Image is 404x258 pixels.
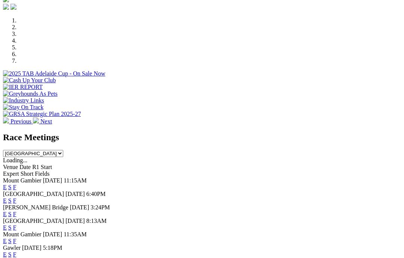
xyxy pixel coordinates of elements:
img: chevron-right-pager-white.svg [33,117,39,123]
span: Mount Gambier [3,231,42,237]
a: S [8,224,12,231]
img: GRSA Strategic Plan 2025-27 [3,111,81,117]
a: F [13,197,16,204]
span: 8:13AM [86,218,107,224]
a: E [3,251,7,258]
span: Short [21,171,34,177]
a: S [8,238,12,244]
a: F [13,238,16,244]
span: Next [40,118,52,125]
a: E [3,224,7,231]
a: Previous [3,118,33,125]
img: Greyhounds As Pets [3,90,58,97]
a: E [3,238,7,244]
span: [DATE] [43,231,62,237]
span: [GEOGRAPHIC_DATA] [3,191,64,197]
a: F [13,211,16,217]
h2: Race Meetings [3,132,401,142]
span: Date [19,164,31,170]
span: [GEOGRAPHIC_DATA] [3,218,64,224]
span: 3:24PM [91,204,110,211]
a: E [3,184,7,190]
span: [PERSON_NAME] Bridge [3,204,68,211]
span: [DATE] [22,245,42,251]
img: twitter.svg [10,4,16,10]
span: Expert [3,171,19,177]
a: S [8,251,12,258]
span: [DATE] [70,204,89,211]
a: S [8,197,12,204]
a: E [3,211,7,217]
span: [DATE] [43,177,62,184]
span: 5:18PM [43,245,62,251]
a: S [8,211,12,217]
span: Mount Gambier [3,177,42,184]
img: chevron-left-pager-white.svg [3,117,9,123]
span: Loading... [3,157,27,163]
img: IER REPORT [3,84,43,90]
span: R1 Start [32,164,52,170]
a: F [13,251,16,258]
span: Fields [35,171,49,177]
a: E [3,197,7,204]
img: Cash Up Your Club [3,77,56,84]
span: Gawler [3,245,21,251]
span: [DATE] [65,191,85,197]
a: F [13,224,16,231]
span: [DATE] [65,218,85,224]
img: 2025 TAB Adelaide Cup - On Sale Now [3,70,105,77]
span: 11:35AM [64,231,87,237]
span: 11:15AM [64,177,87,184]
a: S [8,184,12,190]
img: facebook.svg [3,4,9,10]
span: 6:40PM [86,191,106,197]
img: Stay On Track [3,104,43,111]
img: Industry Links [3,97,44,104]
span: Venue [3,164,18,170]
a: Next [33,118,52,125]
a: F [13,184,16,190]
span: Previous [10,118,31,125]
